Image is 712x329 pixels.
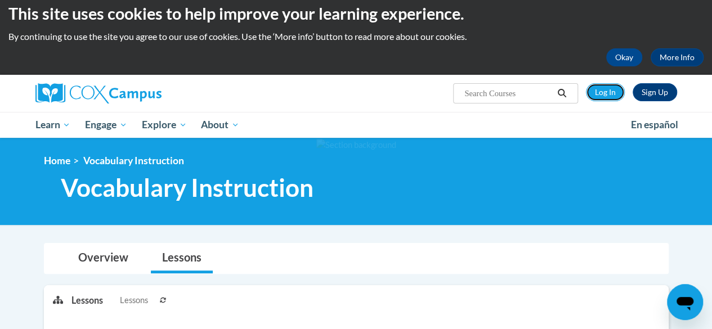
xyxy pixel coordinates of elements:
a: Lessons [151,244,213,273]
a: Cox Campus [35,83,238,103]
span: En español [631,119,678,130]
a: About [194,112,247,138]
span: Vocabulary Instruction [61,173,314,202]
span: Lessons [120,294,148,307]
a: Overview [67,244,140,273]
span: About [201,118,239,132]
button: Okay [606,48,642,66]
button: Search [553,87,570,100]
a: More Info [651,48,704,66]
span: Explore [142,118,187,132]
span: Engage [85,118,127,132]
img: Section background [316,139,396,151]
input: Search Courses [463,87,553,100]
p: By continuing to use the site you agree to our use of cookies. Use the ‘More info’ button to read... [8,30,704,43]
a: En español [624,113,686,137]
a: Learn [28,112,78,138]
h2: This site uses cookies to help improve your learning experience. [8,2,704,25]
img: Cox Campus [35,83,162,103]
a: Home [44,155,70,166]
a: Register [633,83,677,101]
a: Engage [78,112,135,138]
p: Lessons [71,294,103,307]
div: Main menu [27,112,686,138]
a: Explore [135,112,194,138]
iframe: Button to launch messaging window [667,284,703,320]
span: Vocabulary Instruction [83,155,184,166]
a: Log In [586,83,625,101]
span: Learn [35,118,70,132]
